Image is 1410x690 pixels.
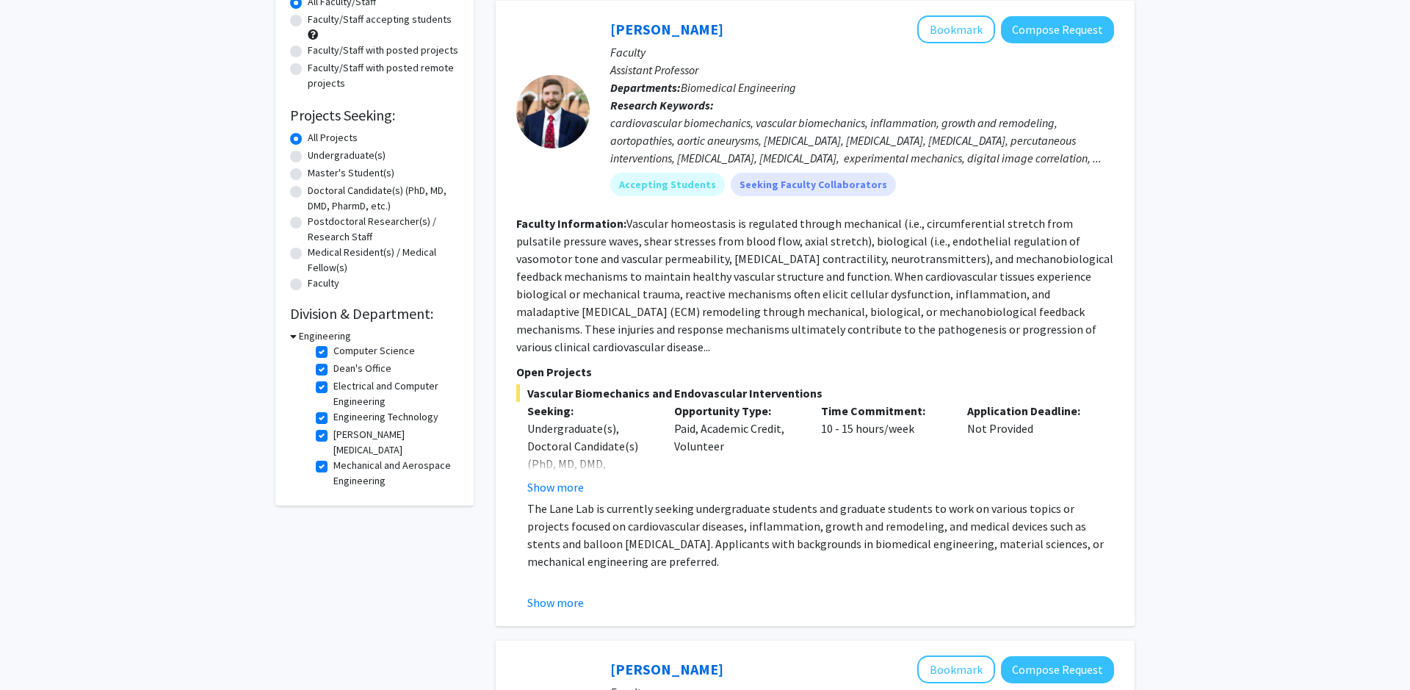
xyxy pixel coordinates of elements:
[308,60,459,91] label: Faculty/Staff with posted remote projects
[527,420,652,490] div: Undergraduate(s), Doctoral Candidate(s) (PhD, MD, DMD, PharmD, etc.)
[308,12,452,27] label: Faculty/Staff accepting students
[299,328,351,344] h3: Engineering
[917,15,995,43] button: Add Brooks Lane to Bookmarks
[917,655,995,683] button: Add Samantha Zambuto to Bookmarks
[308,183,459,214] label: Doctoral Candidate(s) (PhD, MD, DMD, PharmD, etc.)
[333,489,416,504] label: Mining Engineering
[308,165,394,181] label: Master's Student(s)
[333,378,455,409] label: Electrical and Computer Engineering
[674,402,799,420] p: Opportunity Type:
[527,594,584,611] button: Show more
[333,409,438,425] label: Engineering Technology
[290,107,459,124] h2: Projects Seeking:
[663,402,810,496] div: Paid, Academic Credit, Volunteer
[308,245,459,276] label: Medical Resident(s) / Medical Fellow(s)
[333,361,391,376] label: Dean's Office
[610,43,1114,61] p: Faculty
[290,305,459,323] h2: Division & Department:
[308,130,358,145] label: All Projects
[516,216,1113,354] fg-read-more: Vascular homeostasis is regulated through mechanical (i.e., circumferential stretch from pulsatil...
[527,478,584,496] button: Show more
[308,214,459,245] label: Postdoctoral Researcher(s) / Research Staff
[731,173,896,196] mat-chip: Seeking Faculty Collaborators
[11,624,62,679] iframe: Chat
[610,61,1114,79] p: Assistant Professor
[527,500,1114,570] p: The Lane Lab is currently seeking undergraduate students and graduate students to work on various...
[1001,656,1114,683] button: Compose Request to Samantha Zambuto
[821,402,946,420] p: Time Commitment:
[610,98,714,112] b: Research Keywords:
[956,402,1103,496] div: Not Provided
[333,458,455,489] label: Mechanical and Aerospace Engineering
[516,363,1114,381] p: Open Projects
[610,80,681,95] b: Departments:
[610,660,723,678] a: [PERSON_NAME]
[308,43,458,58] label: Faculty/Staff with posted projects
[516,216,626,231] b: Faculty Information:
[681,80,796,95] span: Biomedical Engineering
[308,148,386,163] label: Undergraduate(s)
[527,402,652,420] p: Seeking:
[1001,16,1114,43] button: Compose Request to Brooks Lane
[333,427,455,458] label: [PERSON_NAME] [MEDICAL_DATA]
[967,402,1092,420] p: Application Deadline:
[308,276,339,291] label: Faculty
[333,343,415,359] label: Computer Science
[810,402,957,496] div: 10 - 15 hours/week
[516,384,1114,402] span: Vascular Biomechanics and Endovascular Interventions
[610,20,723,38] a: [PERSON_NAME]
[610,114,1114,167] div: cardiovascular biomechanics, vascular biomechanics, inflammation, growth and remodeling, aortopat...
[610,173,725,196] mat-chip: Accepting Students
